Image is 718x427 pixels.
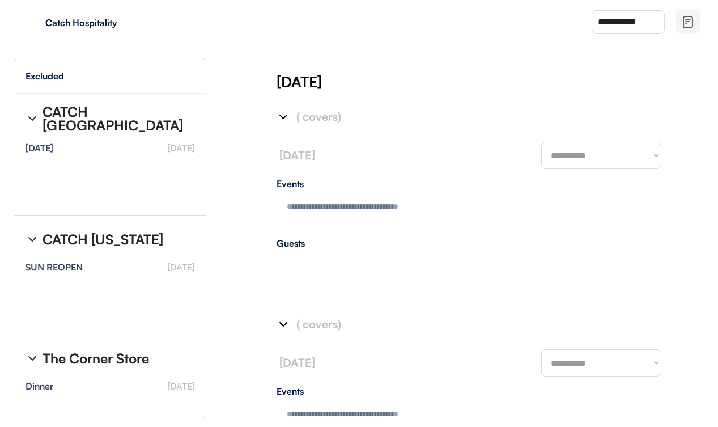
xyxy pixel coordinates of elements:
[277,179,661,188] div: Events
[26,112,39,125] img: chevron-right%20%281%29.svg
[26,143,53,153] div: [DATE]
[45,18,188,27] div: Catch Hospitality
[26,71,64,81] div: Excluded
[277,239,661,248] div: Guests
[296,317,341,331] font: ( covers)
[168,381,194,392] font: [DATE]
[279,148,315,162] font: [DATE]
[279,356,315,370] font: [DATE]
[26,232,39,246] img: chevron-right%20%281%29.svg
[43,352,149,365] div: The Corner Store
[26,352,39,365] img: chevron-right%20%281%29.svg
[168,142,194,154] font: [DATE]
[168,261,194,273] font: [DATE]
[277,387,661,396] div: Events
[43,105,184,132] div: CATCH [GEOGRAPHIC_DATA]
[277,110,290,124] img: chevron-right%20%281%29.svg
[23,13,41,31] img: yH5BAEAAAAALAAAAAABAAEAAAIBRAA7
[26,382,53,391] div: Dinner
[277,318,290,331] img: chevron-right%20%281%29.svg
[296,109,341,124] font: ( covers)
[277,71,718,92] div: [DATE]
[43,232,163,246] div: CATCH [US_STATE]
[26,263,83,272] div: SUN REOPEN
[681,15,695,29] img: file-02.svg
